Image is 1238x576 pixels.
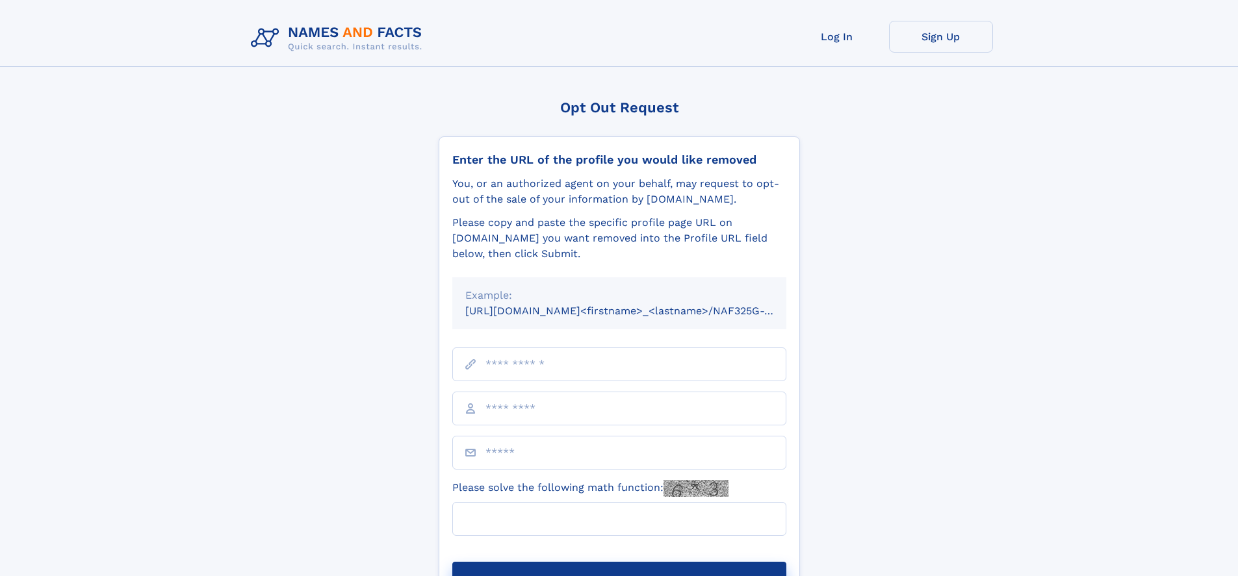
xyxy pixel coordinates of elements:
[439,99,800,116] div: Opt Out Request
[452,215,786,262] div: Please copy and paste the specific profile page URL on [DOMAIN_NAME] you want removed into the Pr...
[465,305,811,317] small: [URL][DOMAIN_NAME]<firstname>_<lastname>/NAF325G-xxxxxxxx
[465,288,773,303] div: Example:
[452,480,729,497] label: Please solve the following math function:
[889,21,993,53] a: Sign Up
[452,176,786,207] div: You, or an authorized agent on your behalf, may request to opt-out of the sale of your informatio...
[452,153,786,167] div: Enter the URL of the profile you would like removed
[785,21,889,53] a: Log In
[246,21,433,56] img: Logo Names and Facts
